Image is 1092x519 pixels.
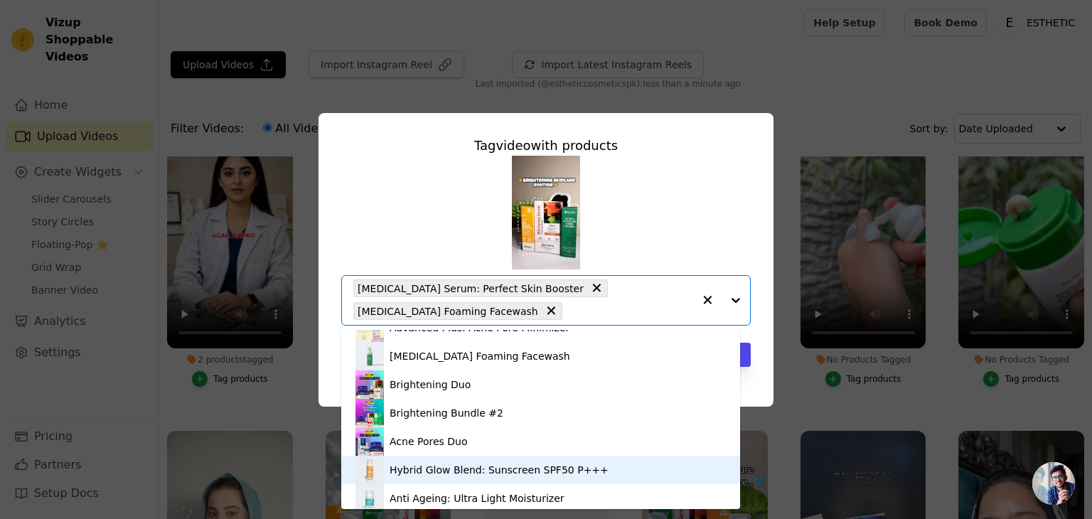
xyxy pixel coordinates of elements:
[390,434,468,449] div: Acne Pores Duo
[355,370,384,399] img: product thumbnail
[390,378,471,392] div: Brightening Duo
[358,280,584,296] span: [MEDICAL_DATA] Serum: Perfect Skin Booster
[355,427,384,456] img: product thumbnail
[390,463,609,477] div: Hybrid Glow Blend: Sunscreen SPF50 P+++
[358,303,538,319] span: [MEDICAL_DATA] Foaming Facewash
[355,456,384,484] img: product thumbnail
[390,406,503,420] div: Brightening Bundle #2
[390,491,564,505] div: Anti Ageing: Ultra Light Moisturizer
[390,349,570,363] div: [MEDICAL_DATA] Foaming Facewash
[341,136,751,156] div: Tag video with products
[355,342,384,370] img: product thumbnail
[512,156,580,269] img: reel-preview-esthetic-pk.myshopify.com-3622834679241053673_66578573560.jpeg
[355,484,384,513] img: product thumbnail
[355,399,384,427] img: product thumbnail
[1032,462,1075,505] div: Open chat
